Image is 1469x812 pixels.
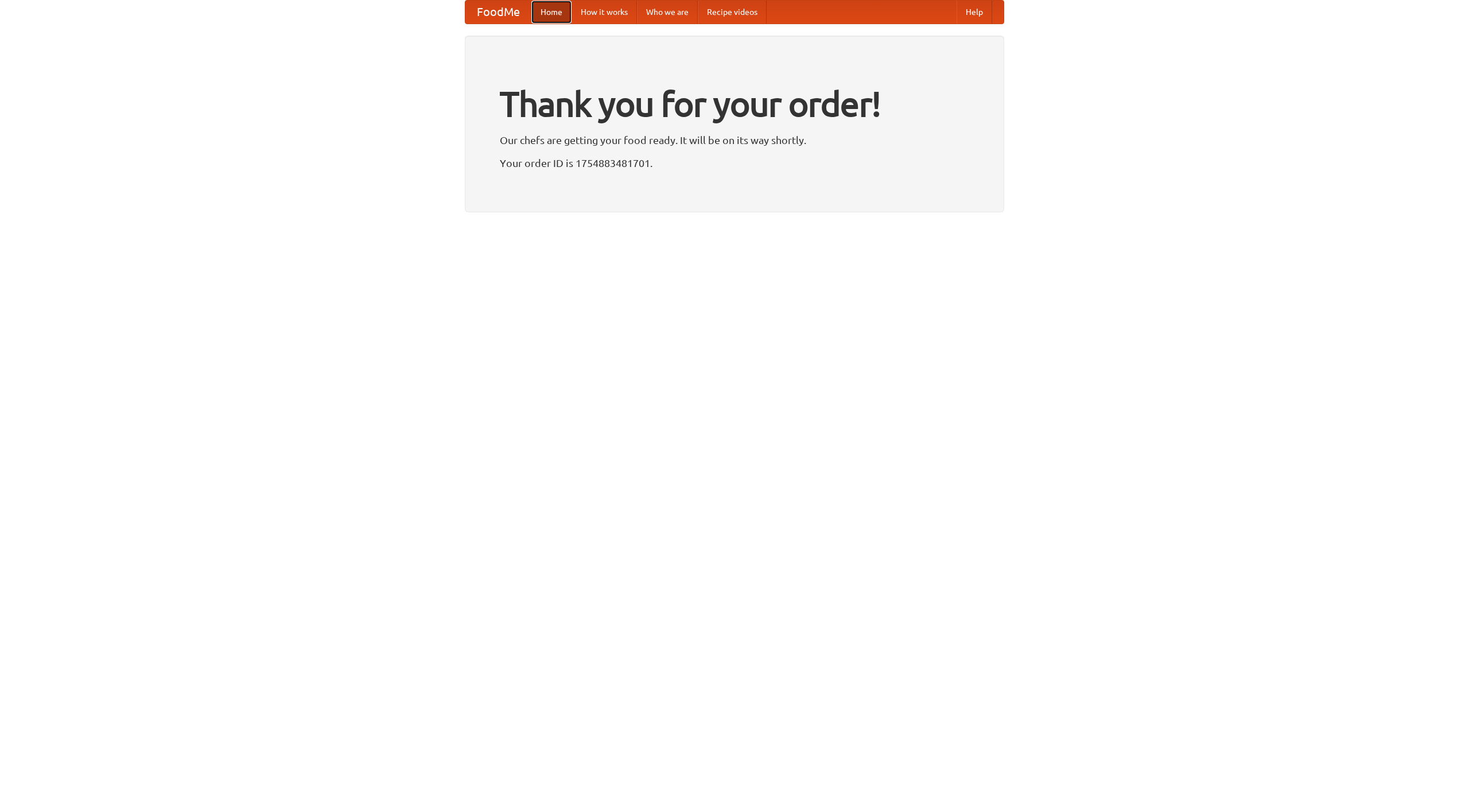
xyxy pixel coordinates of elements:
[500,131,969,149] p: Our chefs are getting your food ready. It will be on its way shortly.
[500,76,969,131] h1: Thank you for your order!
[698,1,767,24] a: Recipe videos
[637,1,698,24] a: Who we are
[531,1,572,24] a: Home
[500,154,969,172] p: Your order ID is 1754883481701.
[465,1,531,24] a: FoodMe
[572,1,637,24] a: How it works
[957,1,992,24] a: Help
